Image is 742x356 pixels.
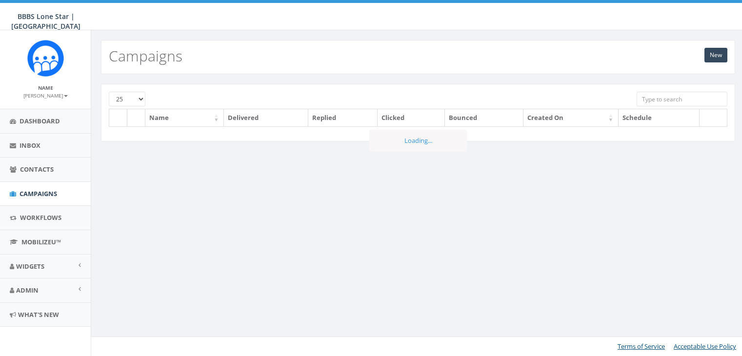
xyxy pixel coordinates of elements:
[20,117,60,125] span: Dashboard
[23,91,68,99] a: [PERSON_NAME]
[16,262,44,271] span: Widgets
[20,189,57,198] span: Campaigns
[20,165,54,174] span: Contacts
[619,109,700,126] th: Schedule
[378,109,445,126] th: Clicked
[20,213,61,222] span: Workflows
[38,84,53,91] small: Name
[637,92,727,106] input: Type to search
[11,12,80,31] span: BBBS Lone Star | [GEOGRAPHIC_DATA]
[523,109,619,126] th: Created On
[16,286,39,295] span: Admin
[109,48,182,64] h2: Campaigns
[445,109,523,126] th: Bounced
[618,342,665,351] a: Terms of Service
[369,130,467,152] div: Loading...
[21,237,61,246] span: MobilizeU™
[20,141,40,150] span: Inbox
[224,109,308,126] th: Delivered
[704,48,727,62] a: New
[27,40,64,77] img: Rally_Corp_Icon.png
[23,92,68,99] small: [PERSON_NAME]
[18,310,59,319] span: What's New
[145,109,224,126] th: Name
[674,342,736,351] a: Acceptable Use Policy
[308,109,378,126] th: Replied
